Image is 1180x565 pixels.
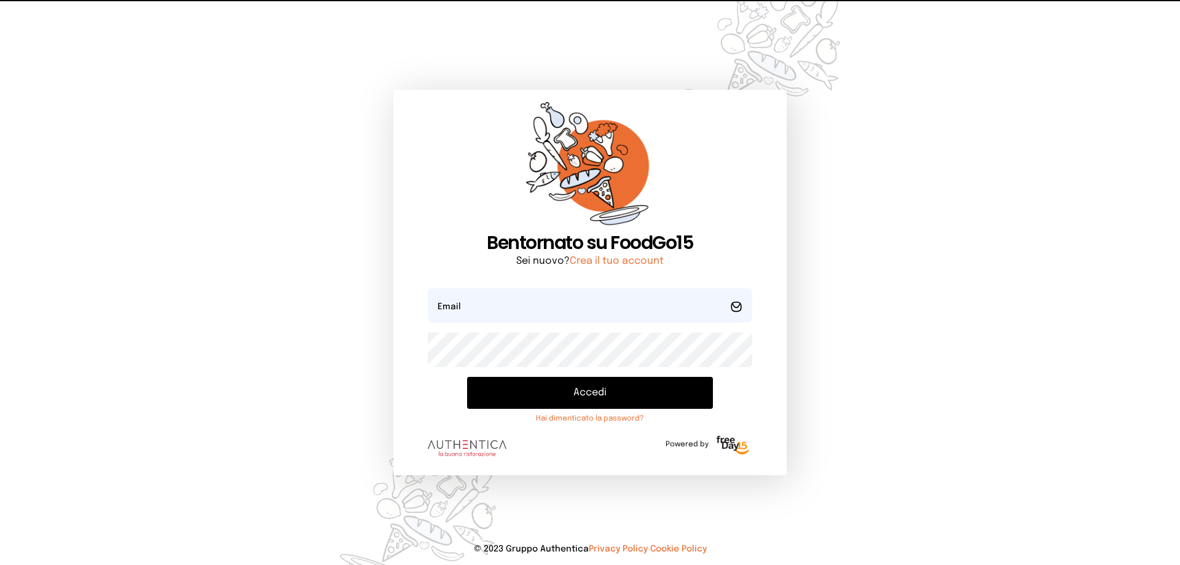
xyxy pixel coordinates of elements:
button: Accedi [467,377,713,409]
img: logo.8f33a47.png [428,440,506,456]
a: Cookie Policy [650,545,707,553]
a: Crea il tuo account [570,256,664,266]
p: © 2023 Gruppo Authentica [20,543,1160,555]
a: Hai dimenticato la password? [467,414,713,424]
p: Sei nuovo? [428,254,752,269]
img: logo-freeday.3e08031.png [714,433,752,458]
h1: Bentornato su FoodGo15 [428,232,752,254]
span: Powered by [666,440,709,449]
img: sticker-orange.65babaf.png [526,102,654,232]
a: Privacy Policy [589,545,648,553]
